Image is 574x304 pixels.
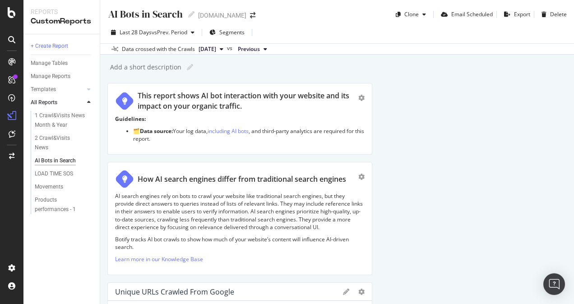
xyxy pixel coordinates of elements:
[31,72,93,81] a: Manage Reports
[107,83,372,155] div: This report shows AI bot interaction with your website and its impact on your organic traffic.Gui...
[107,25,198,40] button: Last 28 DaysvsPrev. Period
[514,10,530,18] div: Export
[31,85,84,94] a: Templates
[199,45,216,53] span: 2025 Sep. 30th
[35,195,86,214] div: Products performances - 1
[31,59,93,68] a: Manage Tables
[152,28,187,36] span: vs Prev. Period
[31,72,70,81] div: Manage Reports
[219,28,245,36] span: Segments
[35,111,93,130] a: 1 Crawl&Visits News Month & Year
[115,192,365,231] p: AI search engines rely on bots to crawl your website like traditional search engines, but they pr...
[451,10,493,18] div: Email Scheduled
[195,44,227,55] button: [DATE]
[133,127,365,143] li: 🗂️ Your log data, , and third-party analytics are required for this report.
[358,174,365,180] div: gear
[550,10,567,18] div: Delete
[107,7,183,21] div: AI Bots in Search
[122,45,195,53] div: Data crossed with the Crawls
[206,25,248,40] button: Segments
[31,98,84,107] a: All Reports
[250,12,255,18] div: arrow-right-arrow-left
[35,169,73,179] div: LOAD TIME SOS
[31,85,56,94] div: Templates
[35,195,93,214] a: Products performances - 1
[538,7,567,22] button: Delete
[227,44,234,52] span: vs
[31,41,68,51] div: + Create Report
[115,115,146,123] strong: Guidelines:
[500,7,530,22] button: Export
[35,156,76,166] div: AI Bots in Search
[31,98,57,107] div: All Reports
[198,11,246,20] div: [DOMAIN_NAME]
[115,255,203,263] a: Learn more in our Knowledge Base
[35,182,93,192] a: Movements
[238,45,260,53] span: Previous
[358,95,365,101] div: gear
[138,91,358,111] div: This report shows AI bot interaction with your website and its impact on your organic traffic.
[392,7,430,22] button: Clone
[35,182,63,192] div: Movements
[208,127,249,135] a: including AI bots
[31,16,93,27] div: CustomReports
[35,134,84,152] div: 2 Crawl&Visits News
[120,28,152,36] span: Last 28 Days
[109,63,181,72] div: Add a short description
[115,287,234,296] div: Unique URLs Crawled from Google
[188,11,194,18] i: Edit report name
[543,273,565,295] div: Open Intercom Messenger
[31,7,93,16] div: Reports
[35,156,93,166] a: AI Bots in Search
[107,162,372,275] div: How AI search engines differ from traditional search enginesAI search engines rely on bots to cra...
[234,44,271,55] button: Previous
[138,174,346,184] div: How AI search engines differ from traditional search engines
[115,235,365,251] p: Botify tracks AI bot crawls to show how much of your website’s content will influence AI-driven s...
[35,134,93,152] a: 2 Crawl&Visits News
[404,10,419,18] div: Clone
[35,169,93,179] a: LOAD TIME SOS
[31,41,93,51] a: + Create Report
[35,111,88,130] div: 1 Crawl&Visits News Month & Year
[140,127,173,135] strong: Data source:
[437,7,493,22] button: Email Scheduled
[31,59,68,68] div: Manage Tables
[187,64,193,70] i: Edit report name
